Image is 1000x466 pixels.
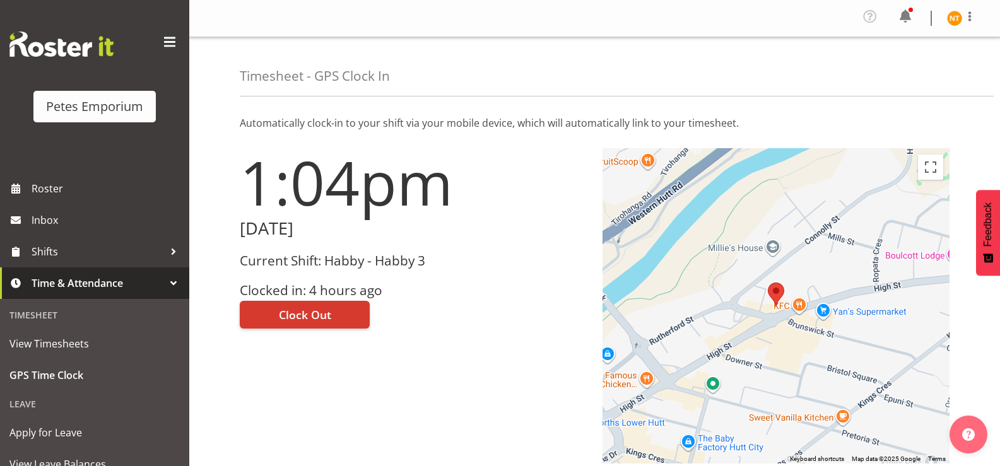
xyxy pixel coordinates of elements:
button: Toggle fullscreen view [918,154,943,180]
h1: 1:04pm [240,148,587,216]
a: GPS Time Clock [3,359,186,391]
a: Apply for Leave [3,417,186,448]
img: nicole-thomson8388.jpg [947,11,962,26]
a: Open this area in Google Maps (opens a new window) [606,447,647,463]
span: Apply for Leave [9,423,180,442]
h3: Current Shift: Habby - Habby 3 [240,253,587,268]
a: Terms (opens in new tab) [928,455,946,462]
img: Google [606,447,647,463]
span: Inbox [32,211,183,230]
button: Keyboard shortcuts [790,455,844,463]
img: Rosterit website logo [9,32,114,57]
span: Clock Out [279,306,331,323]
span: Roster [32,179,183,198]
h3: Clocked in: 4 hours ago [240,283,587,298]
span: View Timesheets [9,334,180,353]
p: Automatically clock-in to your shift via your mobile device, which will automatically link to you... [240,115,950,131]
span: Map data ©2025 Google [852,455,921,462]
h2: [DATE] [240,219,587,238]
div: Timesheet [3,302,186,328]
a: View Timesheets [3,328,186,359]
span: Time & Attendance [32,274,164,293]
div: Leave [3,391,186,417]
img: help-xxl-2.png [962,428,975,441]
span: Feedback [982,202,994,247]
span: GPS Time Clock [9,366,180,385]
button: Feedback - Show survey [976,190,1000,276]
h4: Timesheet - GPS Clock In [240,69,390,83]
button: Clock Out [240,301,370,329]
span: Shifts [32,242,164,261]
div: Petes Emporium [46,97,143,116]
